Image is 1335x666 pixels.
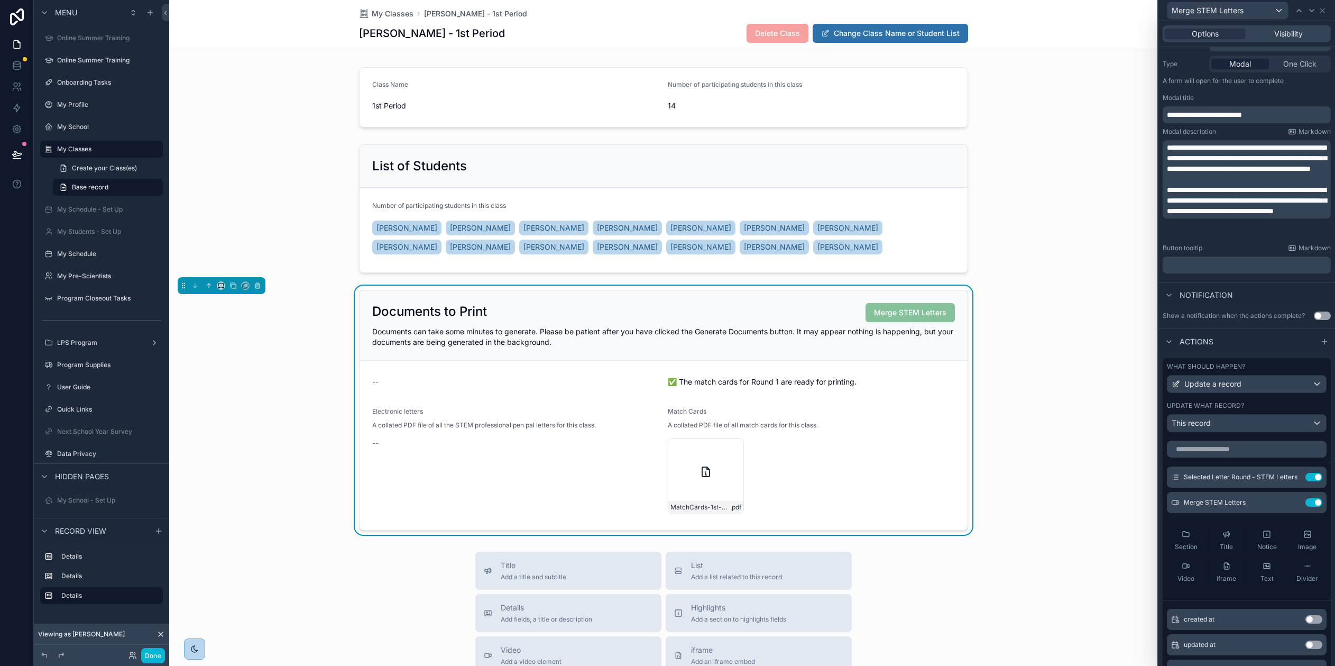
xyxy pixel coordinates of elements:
span: Base record [72,183,108,191]
label: Program Closeout Tasks [57,294,161,303]
span: -- [372,438,379,449]
label: Type [1163,60,1205,68]
span: Notification [1180,290,1233,300]
label: Program Supplies [57,361,161,369]
label: Onboarding Tasks [57,78,161,87]
label: LPS Program [57,339,146,347]
a: My Schedule [40,245,163,262]
div: scrollable content [1163,106,1331,123]
span: ✅ The match cards for Round 1 are ready for printing. [668,377,955,387]
span: Options [1192,29,1219,39]
span: Electronic letters [372,407,423,415]
span: One Click [1283,59,1316,69]
label: Modal title [1163,94,1194,102]
button: This record [1167,414,1327,432]
button: Notice [1248,526,1286,555]
span: Visibility [1274,29,1303,39]
span: Video [1177,574,1194,583]
button: ListAdd a list related to this record [666,552,852,590]
span: Text [1260,574,1274,583]
button: Update a record [1167,375,1327,393]
button: DetailsAdd fields, a title or description [475,594,661,632]
span: Actions [1180,336,1213,347]
a: Program Closeout Tasks [40,290,163,307]
label: Online Summer Training [57,34,161,42]
label: Details [61,591,154,600]
span: Create your Class(es) [72,164,137,172]
div: scrollable content [34,543,169,615]
a: Data Privacy [40,445,163,462]
button: Divider [1288,558,1327,587]
span: Merge STEM Letters [1184,498,1246,507]
span: iframe [1217,574,1236,583]
a: Markdown [1288,244,1331,252]
span: Details [501,603,592,613]
a: My School [40,118,163,135]
h2: Documents to Print [372,303,487,320]
label: Quick Links [57,405,161,414]
button: Merge STEM Letters [1167,2,1288,20]
a: Create your Class(es) [53,160,163,177]
button: HighlightsAdd a section to highlights fields [666,594,852,632]
label: Button tooltip [1163,244,1202,252]
a: My Profile [40,96,163,113]
label: Data Privacy [57,450,161,458]
span: Title [501,560,566,571]
span: List [691,560,782,571]
label: My School - Set Up [57,496,161,505]
span: Add an iframe embed [691,658,755,666]
a: My Students - Set Up [40,223,163,240]
label: Modal description [1163,127,1216,136]
label: Next School Year Survey [57,427,161,436]
span: Merge STEM Letters [1172,5,1244,16]
label: Details [61,572,159,580]
a: Base record [53,179,163,196]
span: Hidden pages [55,471,109,482]
span: Title [1220,543,1233,551]
a: Next School Year Survey [40,423,163,440]
span: Add a section to highlights fields [691,615,786,624]
span: Add a list related to this record [691,573,782,581]
button: Video [1167,558,1205,587]
span: -- [372,377,379,387]
label: My School [57,123,161,131]
label: My Schedule [57,250,161,258]
label: My Classes [57,145,156,153]
span: Notice [1257,543,1277,551]
span: .pdf [730,503,741,512]
span: Documents can take some minutes to generate. Please be patient after you have clicked the Generat... [372,327,953,346]
span: Selected Letter Round - STEM Letters [1184,473,1297,481]
label: Online Summer Training [57,56,161,65]
button: Text [1248,558,1286,587]
a: Program Supplies [40,357,163,373]
span: Markdown [1299,127,1331,136]
span: Update a record [1184,379,1241,389]
a: [PERSON_NAME] - 1st Period [424,8,527,19]
span: Highlights [691,603,786,613]
span: Modal [1229,59,1251,69]
label: My Students - Set Up [57,227,161,236]
span: Add fields, a title or description [501,615,592,624]
label: User Guide [57,383,161,391]
span: Add a video element [501,658,561,666]
button: Done [141,648,165,663]
span: created at [1184,615,1214,624]
div: scrollable content [1163,257,1331,273]
a: My Schedule - Set Up [40,201,163,218]
button: Section [1167,526,1205,555]
a: My Classes [359,8,413,19]
a: Markdown [1288,127,1331,136]
span: Image [1298,543,1316,551]
span: Divider [1296,574,1318,583]
button: Title [1208,526,1246,555]
span: Match Cards [668,407,706,415]
label: Details [61,552,159,561]
span: Record view [55,526,106,536]
span: iframe [691,645,755,655]
a: Online Summer Training [40,52,163,69]
span: updated at [1184,641,1216,649]
label: My Classes - Set Up [57,517,161,526]
a: My Classes [40,141,163,158]
button: Image [1288,526,1327,555]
